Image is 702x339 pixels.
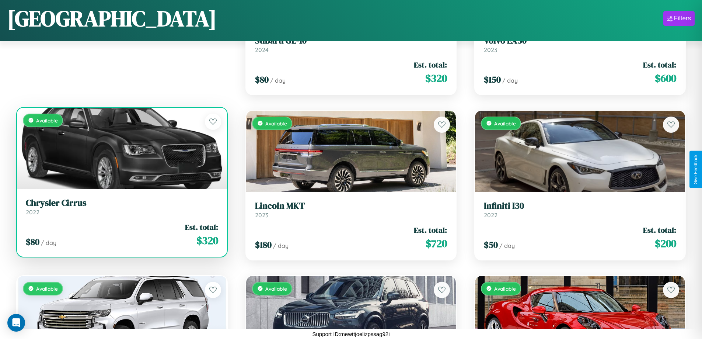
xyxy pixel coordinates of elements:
[502,77,518,84] span: / day
[7,314,25,332] div: Open Intercom Messenger
[270,77,286,84] span: / day
[655,236,676,251] span: $ 200
[26,236,39,248] span: $ 80
[255,35,447,53] a: Subaru GL-102024
[499,242,515,249] span: / day
[26,208,39,216] span: 2022
[484,35,676,46] h3: Volvo EX30
[255,211,268,219] span: 2023
[494,120,516,127] span: Available
[643,59,676,70] span: Est. total:
[185,222,218,232] span: Est. total:
[26,198,218,208] h3: Chrysler Cirrus
[693,155,698,184] div: Give Feedback
[484,201,676,219] a: Infiniti I302022
[255,46,269,53] span: 2024
[41,239,56,246] span: / day
[425,71,447,86] span: $ 320
[484,46,497,53] span: 2023
[36,117,58,124] span: Available
[255,201,447,211] h3: Lincoln MKT
[484,239,498,251] span: $ 50
[255,201,447,219] a: Lincoln MKT2023
[484,201,676,211] h3: Infiniti I30
[414,59,447,70] span: Est. total:
[26,198,218,216] a: Chrysler Cirrus2022
[265,286,287,292] span: Available
[265,120,287,127] span: Available
[494,286,516,292] span: Available
[643,225,676,235] span: Est. total:
[255,239,272,251] span: $ 180
[255,73,269,86] span: $ 80
[312,329,390,339] p: Support ID: mewttjoelizpssag92i
[273,242,289,249] span: / day
[484,73,501,86] span: $ 150
[484,211,497,219] span: 2022
[674,15,691,22] div: Filters
[426,236,447,251] span: $ 720
[655,71,676,86] span: $ 600
[36,286,58,292] span: Available
[414,225,447,235] span: Est. total:
[7,3,217,34] h1: [GEOGRAPHIC_DATA]
[484,35,676,53] a: Volvo EX302023
[196,233,218,248] span: $ 320
[255,35,447,46] h3: Subaru GL-10
[663,11,695,26] button: Filters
